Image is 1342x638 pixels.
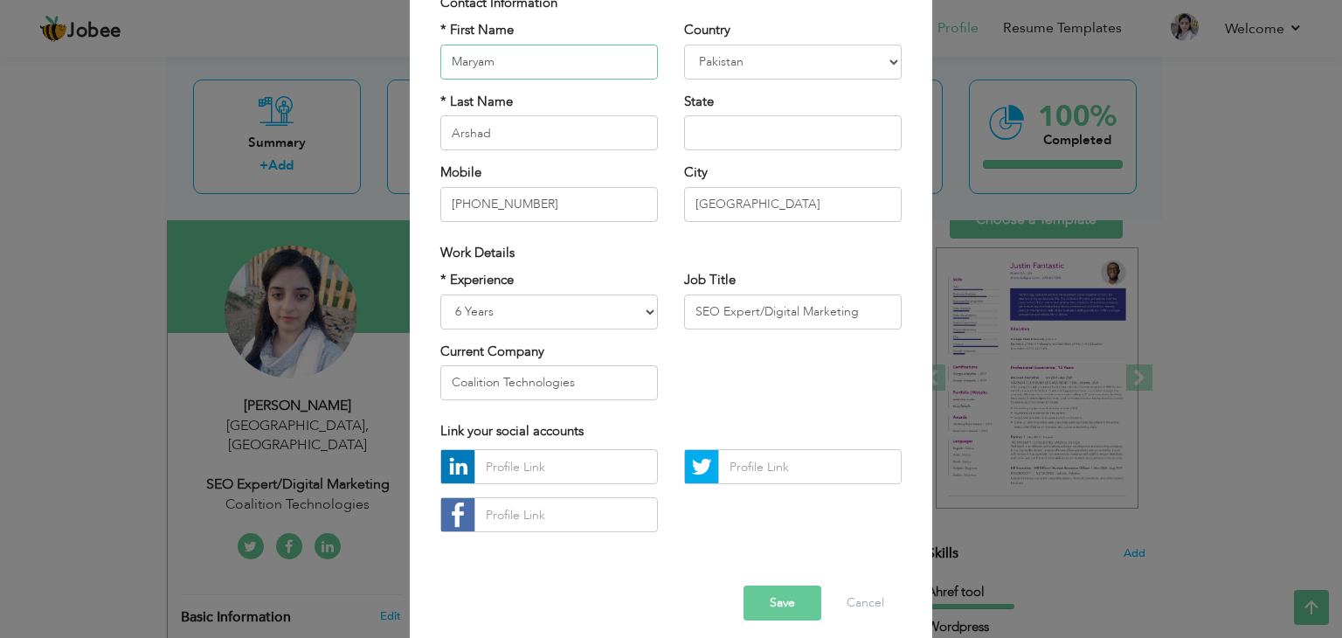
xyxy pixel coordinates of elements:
[718,449,902,484] input: Profile Link
[684,21,730,39] label: Country
[440,21,514,39] label: * First Name
[440,271,514,289] label: * Experience
[441,498,474,531] img: facebook
[684,93,714,111] label: State
[744,586,821,621] button: Save
[474,449,658,484] input: Profile Link
[440,422,584,440] span: Link your social accounts
[474,497,658,532] input: Profile Link
[440,343,544,361] label: Current Company
[440,93,513,111] label: * Last Name
[685,450,718,483] img: Twitter
[441,450,474,483] img: linkedin
[829,586,902,621] button: Cancel
[440,163,481,182] label: Mobile
[440,244,515,261] span: Work Details
[684,163,708,182] label: City
[684,271,736,289] label: Job Title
